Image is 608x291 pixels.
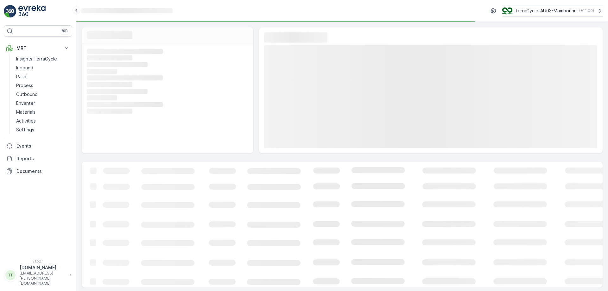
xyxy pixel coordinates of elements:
button: MRF [4,42,72,54]
p: Materials [16,109,35,115]
a: Settings [14,125,72,134]
img: image_D6FFc8H.png [502,7,512,14]
p: ⌘B [61,28,68,34]
p: [EMAIL_ADDRESS][PERSON_NAME][DOMAIN_NAME] [20,271,66,286]
span: v 1.52.1 [4,259,72,263]
img: logo_light-DOdMpM7g.png [18,5,46,18]
img: logo [4,5,16,18]
p: Settings [16,127,34,133]
p: [DOMAIN_NAME] [20,264,66,271]
a: Reports [4,152,72,165]
div: TT [5,270,16,280]
a: Outbound [14,90,72,99]
p: Activities [16,118,36,124]
p: Reports [16,155,70,162]
a: Pallet [14,72,72,81]
p: Events [16,143,70,149]
a: Insights TerraCycle [14,54,72,63]
p: Process [16,82,33,89]
p: Pallet [16,73,28,80]
button: TerraCycle-AU03-Mambourin(+11:00) [502,5,603,16]
a: Activities [14,117,72,125]
a: Materials [14,108,72,117]
a: Events [4,140,72,152]
button: TT[DOMAIN_NAME][EMAIL_ADDRESS][PERSON_NAME][DOMAIN_NAME] [4,264,72,286]
p: Inbound [16,65,33,71]
a: Process [14,81,72,90]
p: Outbound [16,91,38,98]
a: Inbound [14,63,72,72]
a: Envanter [14,99,72,108]
p: Documents [16,168,70,174]
p: TerraCycle-AU03-Mambourin [515,8,577,14]
a: Documents [4,165,72,178]
p: ( +11:00 ) [579,8,594,13]
p: MRF [16,45,60,51]
p: Insights TerraCycle [16,56,57,62]
p: Envanter [16,100,35,106]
